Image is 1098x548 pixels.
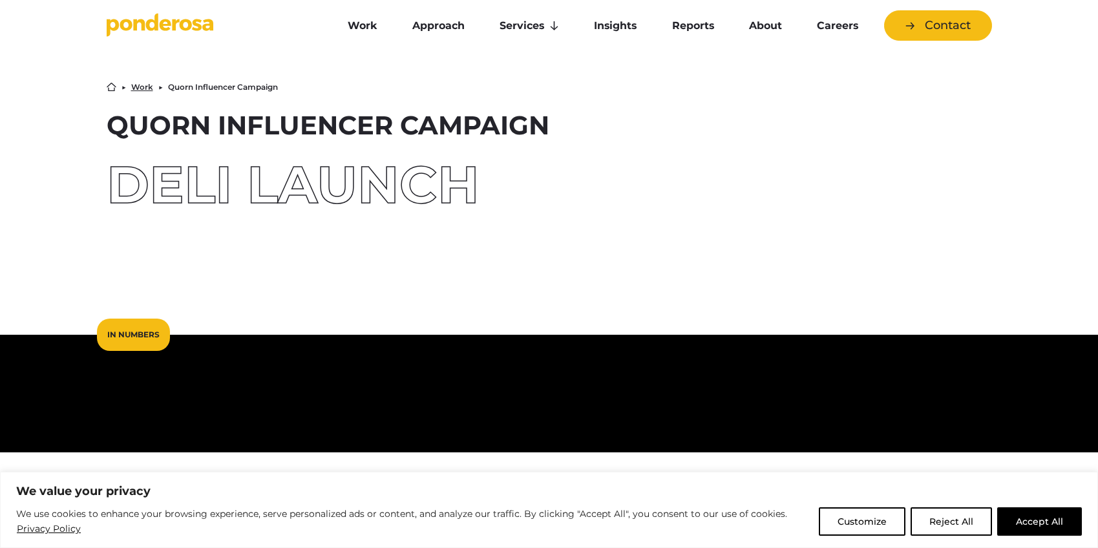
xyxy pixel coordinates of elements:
li: ▶︎ [158,83,163,91]
li: Quorn Influencer Campaign [168,83,278,91]
a: Insights [579,12,651,39]
a: Work [131,83,153,91]
div: Deli Launch [107,159,992,211]
a: Reports [657,12,729,39]
a: Services [485,12,574,39]
div: In Numbers [97,319,170,351]
a: Privacy Policy [16,521,81,536]
a: Approach [397,12,480,39]
a: Contact [884,10,992,41]
button: Accept All [997,507,1082,536]
a: Careers [802,12,873,39]
p: We use cookies to enhance your browsing experience, serve personalized ads or content, and analyz... [16,507,809,537]
button: Customize [819,507,905,536]
a: About [734,12,797,39]
p: We value your privacy [16,483,1082,499]
a: Work [333,12,392,39]
a: Home [107,82,116,92]
h1: Quorn Influencer Campaign [107,112,992,138]
li: ▶︎ [121,83,126,91]
button: Reject All [911,507,992,536]
a: Go to homepage [107,13,313,39]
